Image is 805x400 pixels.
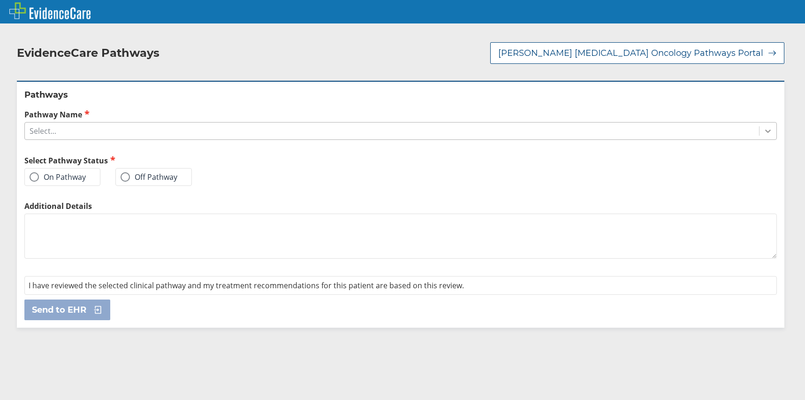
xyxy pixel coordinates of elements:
h2: EvidenceCare Pathways [17,46,159,60]
label: Additional Details [24,201,777,211]
span: Send to EHR [32,304,86,315]
h2: Pathways [24,89,777,100]
label: On Pathway [30,172,86,182]
h2: Select Pathway Status [24,155,397,166]
label: Pathway Name [24,109,777,120]
img: EvidenceCare [9,2,91,19]
label: Off Pathway [121,172,177,182]
span: [PERSON_NAME] [MEDICAL_DATA] Oncology Pathways Portal [498,47,763,59]
button: [PERSON_NAME] [MEDICAL_DATA] Oncology Pathways Portal [490,42,784,64]
div: Select... [30,126,56,136]
span: I have reviewed the selected clinical pathway and my treatment recommendations for this patient a... [29,280,464,291]
button: Send to EHR [24,300,110,320]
